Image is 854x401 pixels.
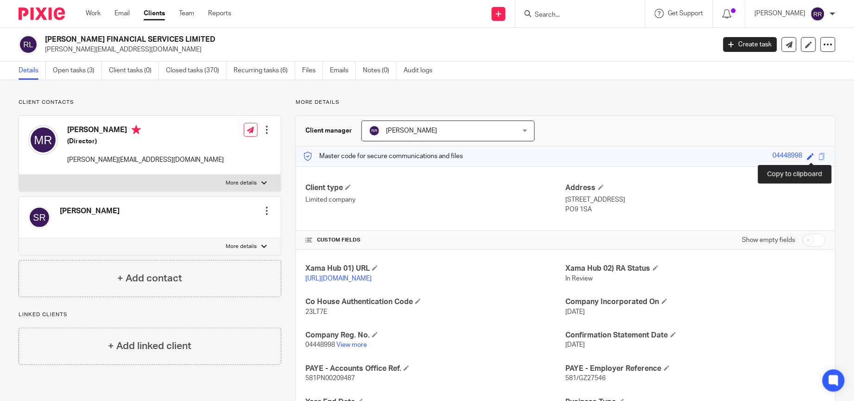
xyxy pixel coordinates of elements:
[404,62,439,80] a: Audit logs
[303,152,463,161] p: Master code for secure communications and files
[67,125,224,137] h4: [PERSON_NAME]
[723,37,777,52] a: Create task
[302,62,323,80] a: Files
[810,6,825,21] img: svg%3E
[566,183,826,193] h4: Address
[28,206,51,229] img: svg%3E
[566,264,826,274] h4: Xama Hub 02) RA Status
[60,206,120,216] h4: [PERSON_NAME]
[86,9,101,18] a: Work
[305,264,565,274] h4: Xama Hub 01) URL
[45,35,576,45] h2: [PERSON_NAME] FINANCIAL SERVICES LIMITED
[668,10,703,17] span: Get Support
[305,195,565,204] p: Limited company
[305,342,335,348] span: 04448998
[566,275,593,282] span: In Review
[773,151,803,162] div: 04448998
[566,309,585,315] span: [DATE]
[208,9,231,18] a: Reports
[330,62,356,80] a: Emails
[566,342,585,348] span: [DATE]
[566,195,826,204] p: [STREET_ADDRESS]
[386,127,437,134] span: [PERSON_NAME]
[566,364,826,374] h4: PAYE - Employer Reference
[336,342,367,348] a: View more
[132,125,141,134] i: Primary
[45,45,709,54] p: [PERSON_NAME][EMAIL_ADDRESS][DOMAIN_NAME]
[305,364,565,374] h4: PAYE - Accounts Office Ref.
[117,271,182,286] h4: + Add contact
[19,7,65,20] img: Pixie
[305,275,372,282] a: [URL][DOMAIN_NAME]
[566,205,826,214] p: PO9 1SA
[305,183,565,193] h4: Client type
[108,339,191,353] h4: + Add linked client
[179,9,194,18] a: Team
[67,155,224,165] p: [PERSON_NAME][EMAIL_ADDRESS][DOMAIN_NAME]
[566,331,826,340] h4: Confirmation Statement Date
[534,11,617,19] input: Search
[305,297,565,307] h4: Co House Authentication Code
[114,9,130,18] a: Email
[363,62,397,80] a: Notes (0)
[305,126,352,135] h3: Client manager
[566,375,606,382] span: 581/GZ27546
[28,125,58,155] img: svg%3E
[67,137,224,146] h5: (Director)
[19,99,281,106] p: Client contacts
[566,297,826,307] h4: Company Incorporated On
[144,9,165,18] a: Clients
[296,99,835,106] p: More details
[109,62,159,80] a: Client tasks (0)
[305,236,565,244] h4: CUSTOM FIELDS
[305,309,327,315] span: 23LT7E
[19,35,38,54] img: svg%3E
[53,62,102,80] a: Open tasks (3)
[369,125,380,136] img: svg%3E
[19,311,281,318] p: Linked clients
[755,9,806,18] p: [PERSON_NAME]
[305,375,355,382] span: 581PN00209487
[226,243,257,250] p: More details
[234,62,295,80] a: Recurring tasks (6)
[226,179,257,187] p: More details
[19,62,46,80] a: Details
[742,236,796,245] label: Show empty fields
[305,331,565,340] h4: Company Reg. No.
[166,62,227,80] a: Closed tasks (370)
